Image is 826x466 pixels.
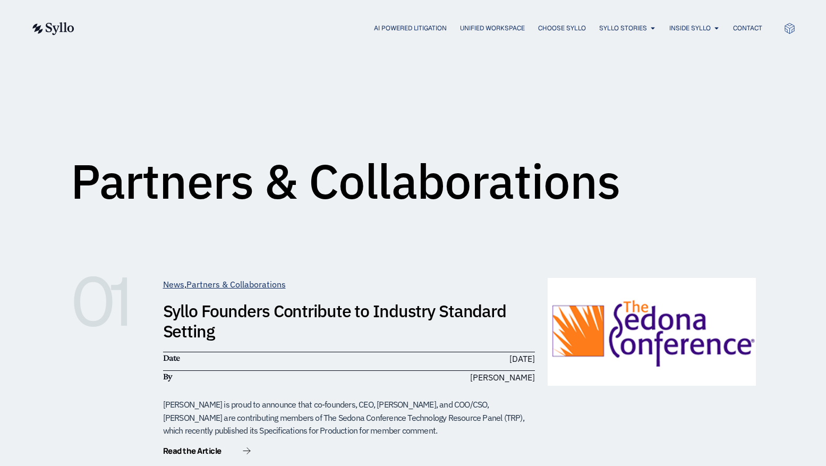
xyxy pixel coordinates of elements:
[31,22,74,35] img: syllo
[96,23,762,33] div: Menu Toggle
[163,279,184,290] a: News
[96,23,762,33] nav: Menu
[599,23,647,33] a: Syllo Stories
[186,279,286,290] a: Partners & Collaborations
[163,300,506,342] a: Syllo Founders Contribute to Industry Standard Setting
[71,157,620,205] h1: Partners & Collaborations
[163,398,535,437] div: [PERSON_NAME] is proud to announce that co-founders, CEO, [PERSON_NAME], and COO/CSO, [PERSON_NAM...
[163,352,344,364] h6: Date
[163,447,222,455] span: Read the Article
[163,371,344,383] h6: By
[733,23,762,33] a: Contact
[509,353,535,364] time: [DATE]
[163,279,286,290] span: ,
[470,371,535,384] span: [PERSON_NAME]
[538,23,586,33] a: Choose Syllo
[374,23,447,33] a: AI Powered Litigation
[71,278,150,326] h6: 01
[669,23,711,33] a: Inside Syllo
[548,278,756,386] img: sedona
[460,23,525,33] a: Unified Workspace
[163,447,251,457] a: Read the Article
